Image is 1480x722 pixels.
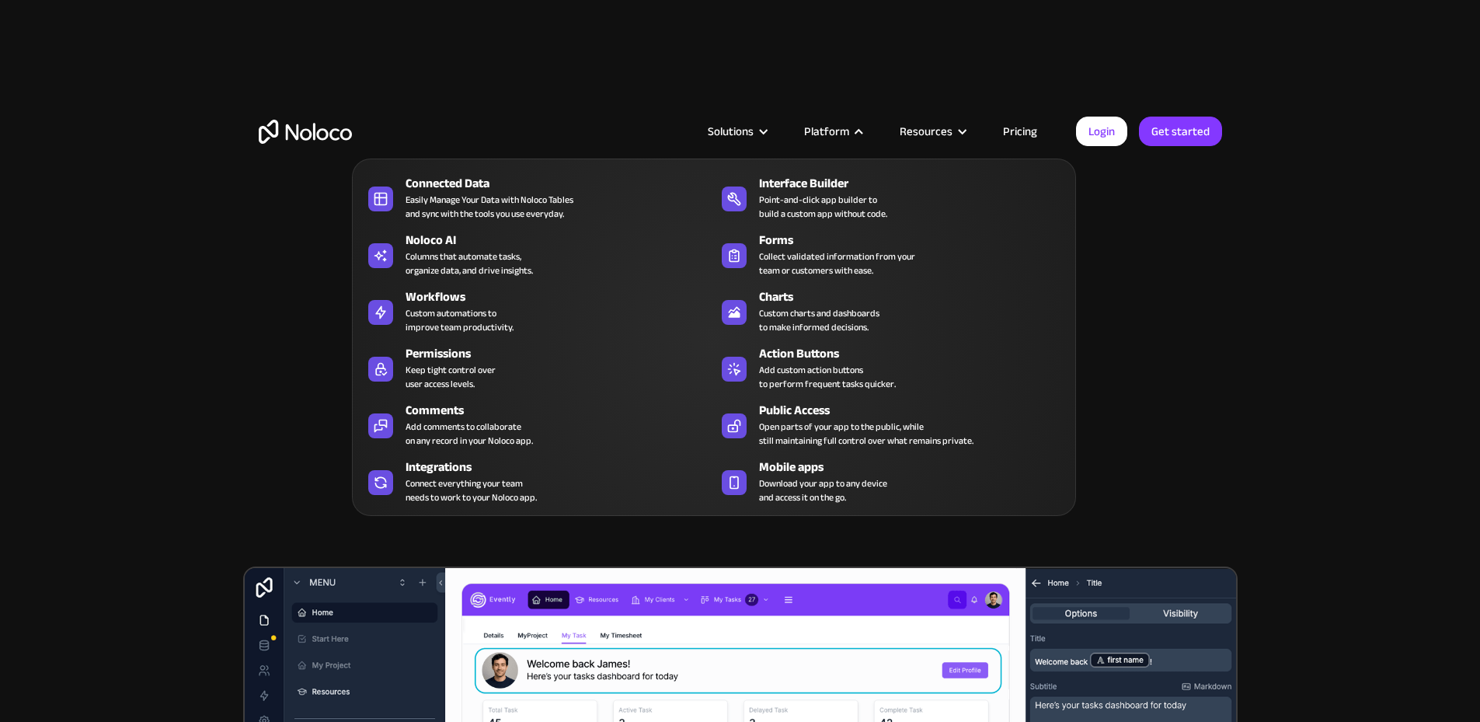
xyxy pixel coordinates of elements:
div: Keep tight control over user access levels. [406,363,496,391]
nav: Platform [352,137,1076,516]
div: Integrations [406,458,721,476]
div: Platform [785,121,880,141]
a: Login [1076,117,1127,146]
div: Noloco AI [406,231,721,249]
a: PermissionsKeep tight control overuser access levels. [360,341,714,394]
div: Add custom action buttons to perform frequent tasks quicker. [759,363,896,391]
div: Workflows [406,288,721,306]
div: Comments [406,401,721,420]
div: Interface Builder [759,174,1074,193]
div: Connect everything your team needs to work to your Noloco app. [406,476,537,504]
a: Noloco AIColumns that automate tasks,organize data, and drive insights. [360,228,714,281]
a: Mobile appsDownload your app to any deviceand access it on the go. [714,455,1067,507]
a: Action ButtonsAdd custom action buttonsto perform frequent tasks quicker. [714,341,1067,394]
div: Charts [759,288,1074,306]
a: Pricing [984,121,1057,141]
div: Point-and-click app builder to build a custom app without code. [759,193,887,221]
a: WorkflowsCustom automations toimprove team productivity. [360,284,714,337]
div: Connected Data [406,174,721,193]
div: Resources [900,121,952,141]
div: Platform [804,121,849,141]
div: Open parts of your app to the public, while still maintaining full control over what remains priv... [759,420,973,448]
div: Solutions [688,121,785,141]
a: Get started [1139,117,1222,146]
span: Download your app to any device and access it on the go. [759,476,887,504]
div: Mobile apps [759,458,1074,476]
div: Add comments to collaborate on any record in your Noloco app. [406,420,533,448]
h2: Business Apps for Teams [259,222,1222,347]
a: CommentsAdd comments to collaborateon any record in your Noloco app. [360,398,714,451]
a: Connected DataEasily Manage Your Data with Noloco Tablesand sync with the tools you use everyday. [360,171,714,224]
a: Interface BuilderPoint-and-click app builder tobuild a custom app without code. [714,171,1067,224]
a: Public AccessOpen parts of your app to the public, whilestill maintaining full control over what ... [714,398,1067,451]
div: Permissions [406,344,721,363]
a: ChartsCustom charts and dashboardsto make informed decisions. [714,284,1067,337]
div: Public Access [759,401,1074,420]
div: Easily Manage Your Data with Noloco Tables and sync with the tools you use everyday. [406,193,573,221]
div: Columns that automate tasks, organize data, and drive insights. [406,249,533,277]
div: Action Buttons [759,344,1074,363]
a: FormsCollect validated information from yourteam or customers with ease. [714,228,1067,281]
div: Custom automations to improve team productivity. [406,306,514,334]
a: IntegrationsConnect everything your teamneeds to work to your Noloco app. [360,455,714,507]
div: Forms [759,231,1074,249]
div: Custom charts and dashboards to make informed decisions. [759,306,879,334]
div: Resources [880,121,984,141]
div: Solutions [708,121,754,141]
div: Collect validated information from your team or customers with ease. [759,249,915,277]
a: home [259,120,352,144]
